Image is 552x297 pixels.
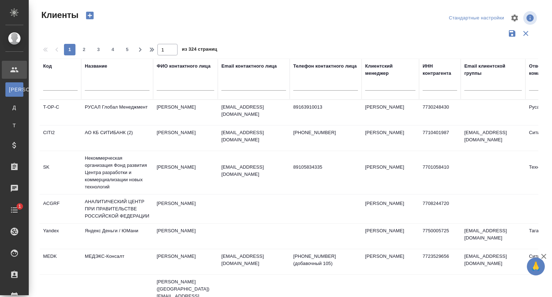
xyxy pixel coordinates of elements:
span: [PERSON_NAME] [9,86,20,93]
button: 🙏 [527,257,545,275]
p: [EMAIL_ADDRESS][DOMAIN_NAME] [221,253,286,267]
button: 2 [78,44,90,55]
td: 7730248430 [419,100,461,125]
p: 89105834335 [293,164,358,171]
div: ФИО контактного лица [157,63,211,70]
td: [EMAIL_ADDRESS][DOMAIN_NAME] [461,125,525,151]
a: Т [5,118,23,133]
p: [PHONE_NUMBER] (добавочный 105) [293,253,358,267]
p: [PHONE_NUMBER] [293,129,358,136]
td: T-OP-C [40,100,81,125]
td: [PERSON_NAME] [362,160,419,185]
td: 7708244720 [419,196,461,221]
td: ACGRF [40,196,81,221]
div: ИНН контрагента [423,63,457,77]
p: [EMAIL_ADDRESS][DOMAIN_NAME] [221,129,286,143]
td: [PERSON_NAME] [362,100,419,125]
td: [PERSON_NAME] [153,100,218,125]
div: Телефон контактного лица [293,63,357,70]
td: [PERSON_NAME] [153,160,218,185]
td: 7701058410 [419,160,461,185]
span: Д [9,104,20,111]
td: МЕДЭКС-Консалт [81,249,153,274]
span: 3 [93,46,104,53]
td: [PERSON_NAME] [362,125,419,151]
div: Email клиентской группы [464,63,522,77]
td: [PERSON_NAME] [153,249,218,274]
p: 89163910013 [293,104,358,111]
td: [EMAIL_ADDRESS][DOMAIN_NAME] [461,224,525,249]
span: Настроить таблицу [506,9,523,27]
span: 🙏 [530,259,542,274]
div: split button [447,13,506,24]
td: Яндекс Деньги / ЮМани [81,224,153,249]
div: Код [43,63,52,70]
td: [PERSON_NAME] [362,249,419,274]
span: 2 [78,46,90,53]
span: Посмотреть информацию [523,11,538,25]
td: АНАЛИТИЧЕСКИЙ ЦЕНТР ПРИ ПРАВИТЕЛЬСТВЕ РОССИЙСКОЙ ФЕДЕРАЦИИ [81,195,153,223]
button: 3 [93,44,104,55]
span: 5 [121,46,133,53]
td: 7710401987 [419,125,461,151]
a: 1 [2,201,27,219]
a: [PERSON_NAME] [5,82,23,97]
div: Клиентский менеджер [365,63,415,77]
td: Yandex [40,224,81,249]
td: АО КБ СИТИБАНК (2) [81,125,153,151]
td: CITI2 [40,125,81,151]
td: [PERSON_NAME] [153,125,218,151]
button: 4 [107,44,119,55]
button: 5 [121,44,133,55]
button: Сбросить фильтры [519,27,533,40]
span: 4 [107,46,119,53]
span: Клиенты [40,9,78,21]
span: из 324 страниц [182,45,217,55]
div: Email контактного лица [221,63,277,70]
span: 1 [14,203,25,210]
span: Т [9,122,20,129]
td: [PERSON_NAME] [153,224,218,249]
td: [PERSON_NAME] [362,224,419,249]
td: [PERSON_NAME] [153,196,218,221]
button: Создать [81,9,98,22]
td: [EMAIL_ADDRESS][DOMAIN_NAME] [461,249,525,274]
td: SK [40,160,81,185]
td: [PERSON_NAME] [362,196,419,221]
td: РУСАЛ Глобал Менеджмент [81,100,153,125]
td: MEDK [40,249,81,274]
p: [EMAIL_ADDRESS][DOMAIN_NAME] [221,104,286,118]
td: 7723529656 [419,249,461,274]
p: [EMAIL_ADDRESS][DOMAIN_NAME] [221,164,286,178]
div: Название [85,63,107,70]
td: Некоммерческая организация Фонд развития Центра разработки и коммерциализации новых технологий [81,151,153,194]
td: 7750005725 [419,224,461,249]
button: Сохранить фильтры [505,27,519,40]
a: Д [5,100,23,115]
